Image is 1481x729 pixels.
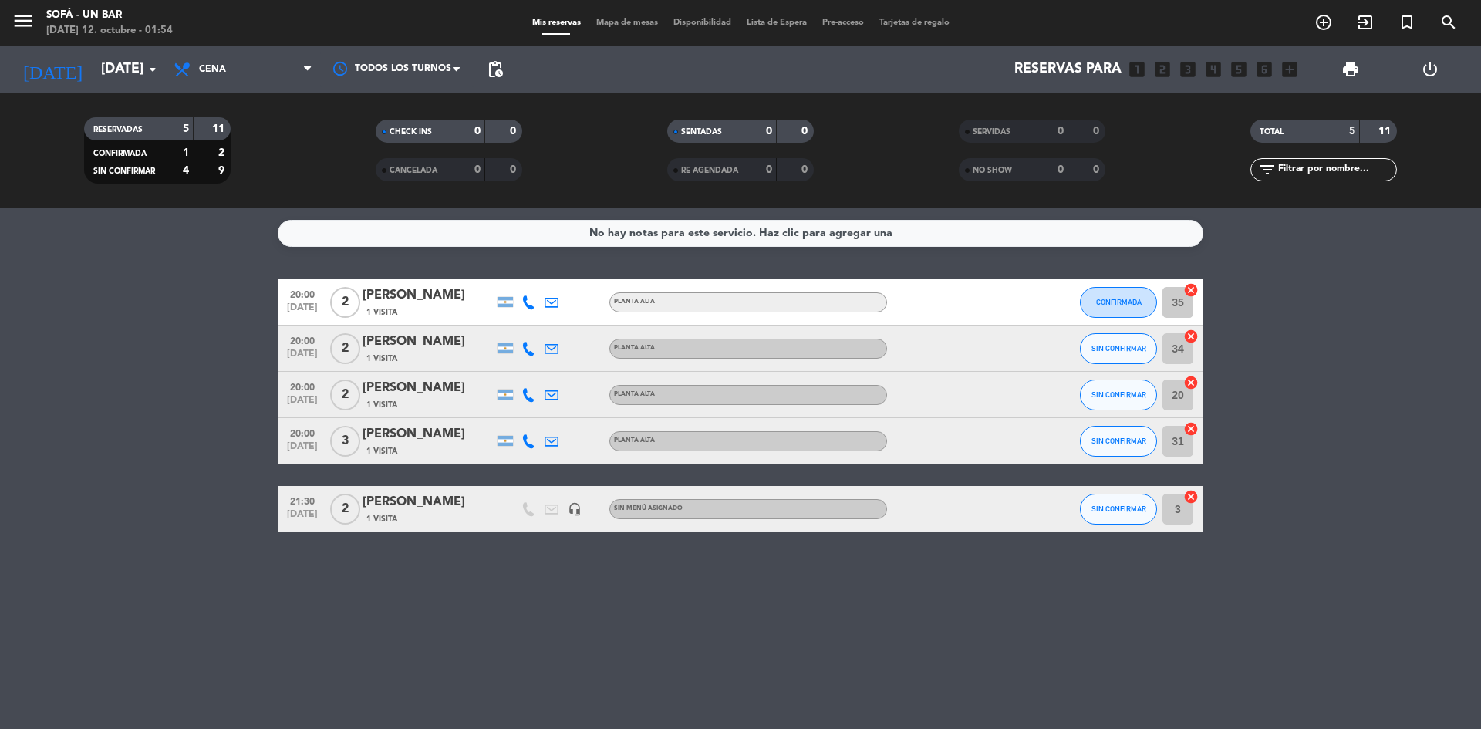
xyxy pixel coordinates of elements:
[1280,59,1300,79] i: add_box
[1183,489,1199,505] i: cancel
[1091,505,1146,513] span: SIN CONFIRMAR
[614,505,683,511] span: Sin menú asignado
[1080,333,1157,364] button: SIN CONFIRMAR
[801,164,811,175] strong: 0
[46,8,173,23] div: SOFÁ - un bar
[1258,160,1277,179] i: filter_list
[283,285,322,302] span: 20:00
[1093,126,1102,137] strong: 0
[486,60,504,79] span: pending_actions
[1080,494,1157,525] button: SIN CONFIRMAR
[330,380,360,410] span: 2
[330,287,360,318] span: 2
[283,509,322,527] span: [DATE]
[283,349,322,366] span: [DATE]
[1091,390,1146,399] span: SIN CONFIRMAR
[1091,344,1146,353] span: SIN CONFIRMAR
[614,391,655,397] span: PLANTA ALTA
[510,126,519,137] strong: 0
[1439,13,1458,32] i: search
[46,23,173,39] div: [DATE] 12. octubre - 01:54
[283,331,322,349] span: 20:00
[1183,375,1199,390] i: cancel
[12,52,93,86] i: [DATE]
[1058,164,1064,175] strong: 0
[973,128,1010,136] span: SERVIDAS
[1178,59,1198,79] i: looks_3
[183,123,189,134] strong: 5
[1341,60,1360,79] span: print
[363,285,494,305] div: [PERSON_NAME]
[93,150,147,157] span: CONFIRMADA
[366,399,397,411] span: 1 Visita
[1277,161,1396,178] input: Filtrar por nombre...
[390,167,437,174] span: CANCELADA
[1356,13,1375,32] i: exit_to_app
[510,164,519,175] strong: 0
[283,377,322,395] span: 20:00
[1203,59,1223,79] i: looks_4
[1152,59,1172,79] i: looks_two
[390,128,432,136] span: CHECK INS
[366,513,397,525] span: 1 Visita
[474,164,481,175] strong: 0
[283,441,322,459] span: [DATE]
[1080,426,1157,457] button: SIN CONFIRMAR
[183,165,189,176] strong: 4
[1398,13,1416,32] i: turned_in_not
[212,123,228,134] strong: 11
[1096,298,1142,306] span: CONFIRMADA
[568,502,582,516] i: headset_mic
[1080,287,1157,318] button: CONFIRMADA
[1014,62,1122,77] span: Reservas para
[1183,421,1199,437] i: cancel
[1229,59,1249,79] i: looks_5
[1091,437,1146,445] span: SIN CONFIRMAR
[1254,59,1274,79] i: looks_6
[363,378,494,398] div: [PERSON_NAME]
[801,126,811,137] strong: 0
[366,306,397,319] span: 1 Visita
[766,164,772,175] strong: 0
[1093,164,1102,175] strong: 0
[614,345,655,351] span: PLANTA ALTA
[1390,46,1469,93] div: LOG OUT
[1314,13,1333,32] i: add_circle_outline
[12,9,35,38] button: menu
[1349,126,1355,137] strong: 5
[363,424,494,444] div: [PERSON_NAME]
[330,333,360,364] span: 2
[872,19,957,27] span: Tarjetas de regalo
[1058,126,1064,137] strong: 0
[363,492,494,512] div: [PERSON_NAME]
[681,128,722,136] span: SENTADAS
[143,60,162,79] i: arrow_drop_down
[1080,380,1157,410] button: SIN CONFIRMAR
[218,165,228,176] strong: 9
[815,19,872,27] span: Pre-acceso
[614,299,655,305] span: PLANTA ALTA
[739,19,815,27] span: Lista de Espera
[283,395,322,413] span: [DATE]
[474,126,481,137] strong: 0
[93,167,155,175] span: SIN CONFIRMAR
[1183,329,1199,344] i: cancel
[681,167,738,174] span: RE AGENDADA
[973,167,1012,174] span: NO SHOW
[330,494,360,525] span: 2
[183,147,189,158] strong: 1
[589,19,666,27] span: Mapa de mesas
[589,224,892,242] div: No hay notas para este servicio. Haz clic para agregar una
[766,126,772,137] strong: 0
[666,19,739,27] span: Disponibilidad
[199,64,226,75] span: Cena
[363,332,494,352] div: [PERSON_NAME]
[1421,60,1439,79] i: power_settings_new
[283,491,322,509] span: 21:30
[366,445,397,457] span: 1 Visita
[283,302,322,320] span: [DATE]
[1260,128,1284,136] span: TOTAL
[614,437,655,444] span: PLANTA ALTA
[366,353,397,365] span: 1 Visita
[330,426,360,457] span: 3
